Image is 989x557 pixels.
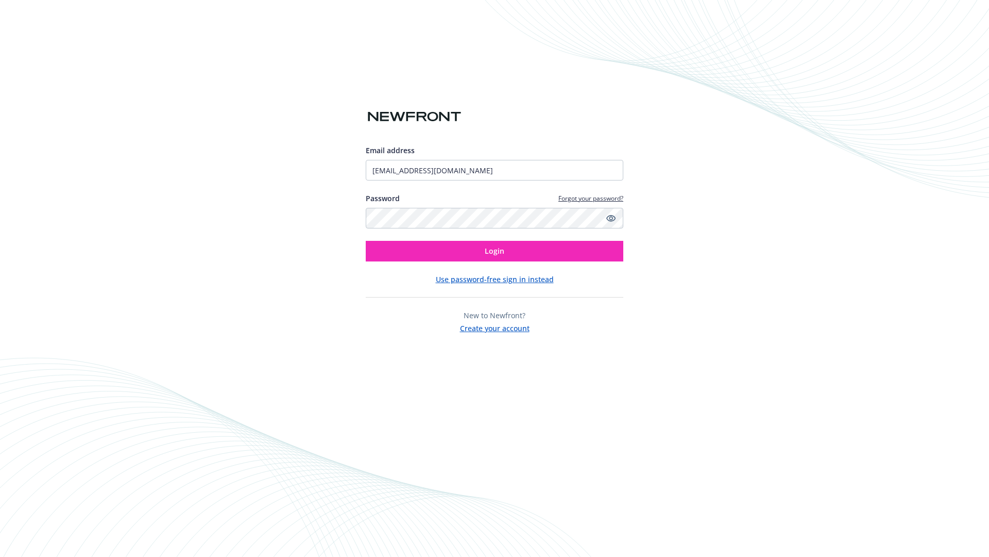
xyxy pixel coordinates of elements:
[366,145,415,155] span: Email address
[605,212,617,224] a: Show password
[485,246,504,256] span: Login
[366,241,623,261] button: Login
[436,274,554,285] button: Use password-free sign in instead
[464,310,525,320] span: New to Newfront?
[366,160,623,181] input: Enter your email
[558,194,623,203] a: Forgot your password?
[366,193,400,204] label: Password
[366,108,463,126] img: Newfront logo
[460,321,530,334] button: Create your account
[366,208,623,228] input: Enter your password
